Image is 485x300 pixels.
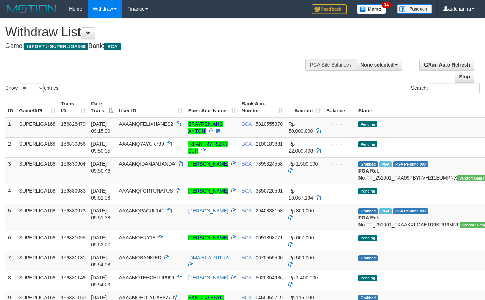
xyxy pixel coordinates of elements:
button: None selected [356,59,403,71]
a: [PERSON_NAME] [188,275,228,280]
div: PGA Site Balance / [305,59,356,71]
span: BCA [242,161,252,167]
img: Feedback.jpg [312,4,347,14]
th: Balance [323,97,356,117]
span: 156831131 [61,255,86,260]
a: IDMA EKA PUTRA [188,255,229,260]
div: - - - [326,254,353,261]
td: 7 [5,251,16,271]
span: Grabbed [358,161,378,167]
div: - - - [326,160,353,167]
label: Search: [411,83,480,93]
span: Rp 500.000 [288,255,314,260]
span: AAAAMQFORTUNATUS [119,188,173,194]
span: [DATE] 09:53:27 [91,235,110,247]
span: AAAAMQTEHCELUP999 [119,275,174,280]
span: Rp 50.000.000 [288,121,313,134]
span: BCA [104,43,120,50]
span: Copy 7895324558 to clipboard [255,161,283,167]
a: Run Auto-Refresh [419,59,474,71]
td: SUPERLIGA168 [16,231,59,251]
span: [DATE] 09:51:38 [91,208,110,221]
th: ID [5,97,16,117]
span: AAAAMQBANKIED [119,255,161,260]
span: 156831149 [61,275,86,280]
td: SUPERLIGA168 [16,137,59,157]
span: 156830973 [61,208,86,214]
span: Rp 16.067.194 [288,188,313,201]
span: Marked by aafsoycanthlai [379,161,391,167]
span: AAAAMQERY18 [119,235,155,240]
span: Copy 2940838153 to clipboard [255,208,283,214]
span: BCA [242,141,252,147]
span: Rp 22.000.408 [288,141,313,154]
span: AAAAMQYAYUK789 [119,141,164,147]
span: AAAAMQFELIXHANES2 [119,121,173,127]
span: [DATE] 09:50:46 [91,161,110,174]
div: - - - [326,140,353,147]
input: Search: [430,83,480,93]
span: Copy 0670555500 to clipboard [255,255,283,260]
span: Pending [358,188,377,194]
span: Rp 1.500.000 [288,161,318,167]
span: AAAAMQIDAMANJANDA [119,161,175,167]
span: Grabbed [358,255,378,261]
span: BCA [242,275,252,280]
b: PGA Ref. No: [358,215,380,228]
div: - - - [326,274,353,281]
span: Pending [358,275,377,281]
span: BCA [242,235,252,240]
span: [DATE] 09:54:08 [91,255,110,267]
div: - - - [326,234,353,241]
span: Rp 1.400.000 [288,275,318,280]
td: SUPERLIGA168 [16,204,59,231]
span: Pending [358,121,377,127]
th: Trans ID: activate to sort column ascending [58,97,88,117]
img: Button%20Memo.svg [357,4,387,14]
span: [DATE] 09:51:08 [91,188,110,201]
td: 5 [5,204,16,231]
b: PGA Ref. No: [358,168,380,181]
a: [PERSON_NAME] [188,161,228,167]
th: Date Trans.: activate to sort column descending [88,97,116,117]
a: Stop [455,71,474,83]
span: Copy 3850720591 to clipboard [255,188,283,194]
td: SUPERLIGA168 [16,184,59,204]
td: SUPERLIGA168 [16,271,59,291]
td: 1 [5,117,16,138]
span: Copy 5020354986 to clipboard [255,275,283,280]
td: 4 [5,184,16,204]
a: BRAYREN ANG ANTONI [188,121,223,134]
h1: Withdraw List [5,25,316,39]
span: 34 [382,2,391,8]
a: [PERSON_NAME] [188,188,228,194]
td: SUPERLIGA168 [16,117,59,138]
span: 156830856 [61,141,86,147]
span: 156831095 [61,235,86,240]
a: [PERSON_NAME] [188,235,228,240]
img: panduan.png [397,4,432,14]
a: IRFANTRY RIZKY SUR [188,141,228,154]
span: Rp 800.000 [288,208,314,214]
td: 3 [5,157,16,184]
span: [DATE] 09:15:00 [91,121,110,134]
div: - - - [326,187,353,194]
span: Pending [358,235,377,241]
span: BCA [242,121,252,127]
td: SUPERLIGA168 [16,157,59,184]
span: BCA [242,208,252,214]
img: MOTION_logo.png [5,4,59,14]
td: 6 [5,231,16,251]
span: BCA [242,255,252,260]
select: Showentries [18,83,44,93]
span: [DATE] 09:50:05 [91,141,110,154]
span: Copy 2100183881 to clipboard [255,141,283,147]
span: PGA Pending [393,208,428,214]
span: 156828479 [61,121,86,127]
div: - - - [326,120,353,127]
span: Marked by aafsoycanthlai [379,208,391,214]
th: Bank Acc. Number: activate to sort column ascending [239,97,286,117]
span: [DATE] 09:54:23 [91,275,110,287]
span: Grabbed [358,208,378,214]
span: BCA [242,188,252,194]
